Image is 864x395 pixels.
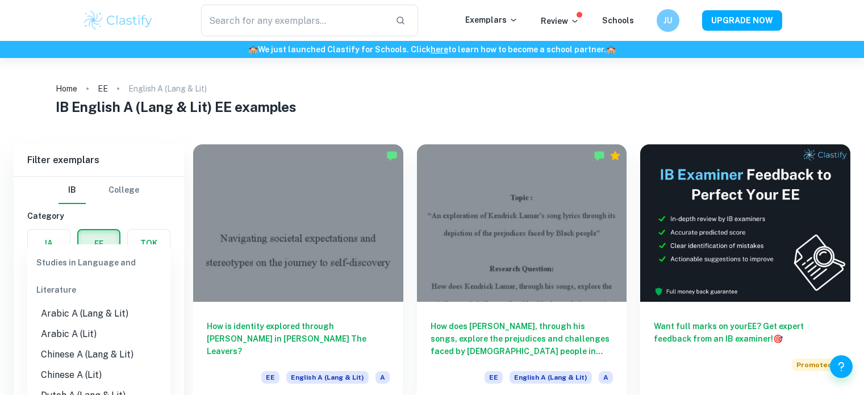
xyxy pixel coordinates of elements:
p: English A (Lang & Lit) [128,82,207,95]
span: 🏫 [606,45,616,54]
h6: Category [27,210,170,222]
a: Home [56,81,77,97]
input: Search for any exemplars... [201,5,387,36]
h6: JU [661,14,674,27]
h6: Want full marks on your EE ? Get expert feedback from an IB examiner! [654,320,837,345]
img: Marked [386,150,398,161]
button: UPGRADE NOW [702,10,782,31]
li: Arabic A (Lang & Lit) [27,303,170,324]
h6: We just launched Clastify for Schools. Click to learn how to become a school partner. [2,43,862,56]
div: Premium [610,150,621,161]
a: Schools [602,16,634,25]
button: Help and Feedback [830,355,853,378]
h6: Filter exemplars [14,144,184,176]
span: 🎯 [773,334,783,343]
button: IB [59,177,86,204]
span: English A (Lang & Lit) [510,371,592,384]
img: Clastify logo [82,9,155,32]
a: EE [98,81,108,97]
img: Thumbnail [640,144,850,302]
span: A [599,371,613,384]
a: here [431,45,448,54]
span: English A (Lang & Lit) [286,371,369,384]
li: Chinese A (Lang & Lit) [27,344,170,365]
p: Review [541,15,579,27]
button: EE [78,230,119,257]
button: IA [28,230,70,257]
span: EE [485,371,503,384]
h1: IB English A (Lang & Lit) EE examples [56,97,809,117]
div: Filter type choice [59,177,139,204]
span: Promoted [792,359,837,371]
h6: How does [PERSON_NAME], through his songs, explore the prejudices and challenges faced by [DEMOGR... [431,320,613,357]
h6: How is identity explored through [PERSON_NAME] in [PERSON_NAME] The Leavers? [207,320,390,357]
span: EE [261,371,279,384]
li: Chinese A (Lit) [27,365,170,385]
span: 🏫 [248,45,258,54]
li: Arabic A (Lit) [27,324,170,344]
button: College [108,177,139,204]
button: TOK [128,230,170,257]
p: Exemplars [465,14,518,26]
div: Studies in Language and Literature [27,249,170,303]
button: JU [657,9,679,32]
span: A [375,371,390,384]
img: Marked [594,150,605,161]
